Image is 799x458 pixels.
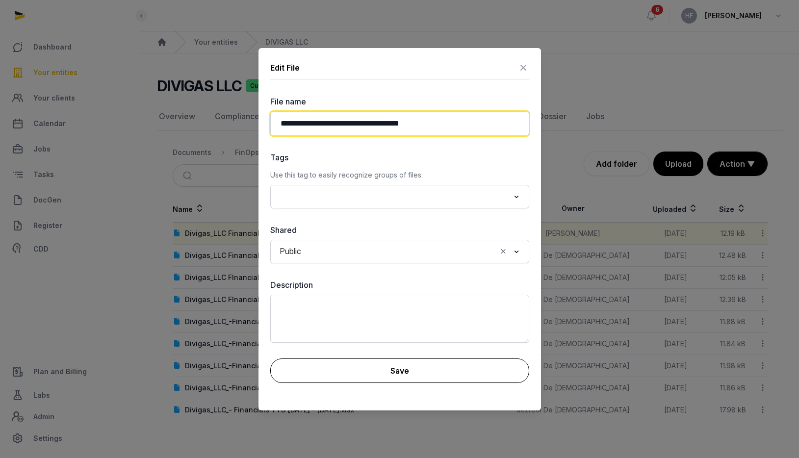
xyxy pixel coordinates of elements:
p: Use this tag to easily recognize groups of files. [270,169,529,181]
span: Public [277,245,304,258]
label: Tags [270,152,529,163]
label: File name [270,96,529,107]
div: Edit File [270,62,300,74]
div: Search for option [275,188,524,205]
button: Clear Selected [499,245,508,258]
input: Search for option [276,190,509,204]
div: Search for option [275,243,524,260]
button: Save [270,358,529,383]
label: Shared [270,224,529,236]
label: Description [270,279,529,291]
input: Search for option [306,245,496,258]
